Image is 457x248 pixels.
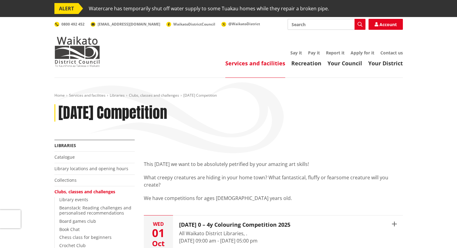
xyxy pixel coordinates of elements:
input: Search input [288,19,365,30]
span: [DATE] Competition [183,93,217,98]
div: Wed [144,222,173,226]
a: Libraries [54,143,76,148]
div: All Waikato District Libraries, . [179,230,290,237]
a: WaikatoDistrictCouncil [166,22,215,27]
a: Catalogue [54,154,75,160]
p: What creepy creatures are hiding in your home town? What fantastical, fluffy or fearsome creature... [144,174,403,188]
time: [DATE] 09:00 am - [DATE] 05:00 pm [179,237,258,244]
a: Account [369,19,403,30]
span: Watercare has temporarily shut off water supply to some Tuakau homes while they repair a broken p... [89,3,329,14]
nav: breadcrumb [54,93,403,98]
a: [EMAIL_ADDRESS][DOMAIN_NAME] [91,22,160,27]
p: We have competitions for ages [DEMOGRAPHIC_DATA] years old. [144,195,403,202]
a: Apply for it [351,50,374,56]
a: Book Chat [59,226,80,232]
a: Library locations and opening hours [54,166,128,171]
a: Your District [368,60,403,67]
div: Oct [144,240,173,247]
a: Recreation [291,60,321,67]
a: Library events [59,197,88,202]
a: Libraries [110,93,125,98]
span: [EMAIL_ADDRESS][DOMAIN_NAME] [98,22,160,27]
a: Chess class for beginners [59,234,112,240]
h3: [DATE] 0 – 4y Colouring Competition 2025 [179,222,290,228]
div: 01 [144,228,173,239]
span: 0800 492 452 [61,22,85,27]
a: Clubs, classes and challenges [54,189,115,195]
span: ALERT [54,3,78,14]
a: Services and facilities [69,93,106,98]
a: Board games club [59,218,96,224]
span: @WaikatoDistrict [228,21,260,26]
a: Contact us [380,50,403,56]
span: WaikatoDistrictCouncil [173,22,215,27]
a: Your Council [327,60,362,67]
a: Collections [54,177,77,183]
h1: [DATE] Competition [58,104,167,122]
a: Services and facilities [225,60,285,67]
a: 0800 492 452 [54,22,85,27]
p: This [DATE] we want to be absolutely petrified by your amazing art skills! [144,160,403,168]
a: @WaikatoDistrict [221,21,260,26]
a: Home [54,93,65,98]
a: Say it [290,50,302,56]
a: Report it [326,50,344,56]
img: Waikato District Council - Te Kaunihera aa Takiwaa o Waikato [54,36,100,67]
a: Beanstack: Reading challenges and personalised recommendations [59,205,131,216]
a: Clubs, classes and challenges [129,93,179,98]
a: Pay it [308,50,320,56]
